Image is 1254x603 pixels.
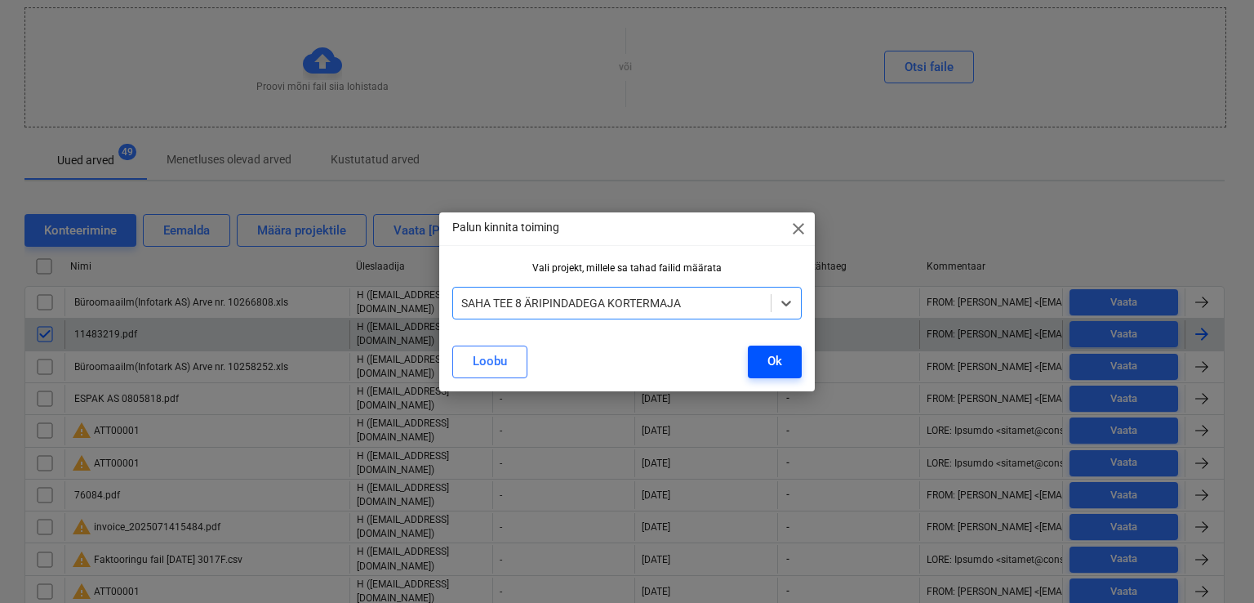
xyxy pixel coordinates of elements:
div: Vali projekt, millele sa tahad failid määrata [452,262,803,274]
button: Loobu [452,346,527,378]
span: close [789,219,808,239]
div: Loobu [473,351,507,372]
div: Ok [767,351,782,372]
p: Palun kinnita toiming [452,219,559,236]
iframe: Chat Widget [1172,525,1254,603]
button: Ok [748,346,802,378]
